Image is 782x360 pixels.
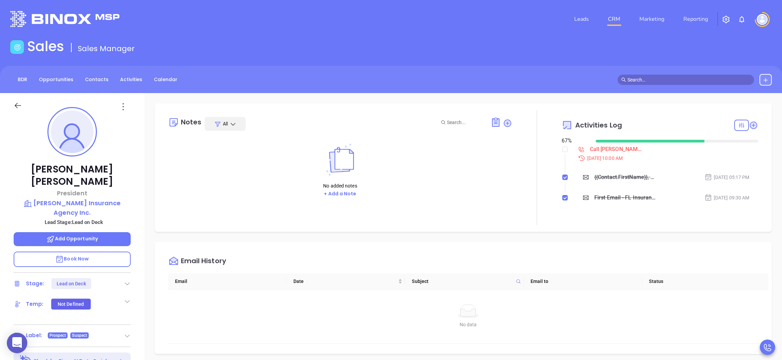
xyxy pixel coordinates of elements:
[571,12,592,26] a: Leads
[287,273,405,289] th: Date
[621,77,626,82] span: search
[174,321,763,328] div: No data
[681,12,711,26] a: Reporting
[574,154,758,162] div: [DATE] 10:00 AM
[322,190,358,198] button: + Add a Note
[757,14,768,25] img: user
[412,277,513,285] span: Subject
[594,172,656,182] div: {{Contact.FirstName}}, did you know [US_STATE]’s data protection law is now being enforced?
[51,110,93,153] img: profile-user
[447,119,483,126] input: Search...
[17,218,131,227] p: Lead Stage: Lead on Deck
[116,74,146,85] a: Activities
[58,299,84,310] div: Not Defined
[605,12,623,26] a: CRM
[35,74,77,85] a: Opportunities
[722,15,730,24] img: iconSetting
[72,332,87,339] span: Suspect
[14,74,31,85] a: BDR
[26,299,44,309] div: Temp:
[705,174,750,181] div: [DATE] 05:17 PM
[594,193,656,203] div: First Email - FL Insurance Batch1
[78,43,135,54] span: Sales Manager
[181,257,226,267] div: Email History
[26,279,44,289] div: Stage:
[14,198,131,217] a: [PERSON_NAME] Insurance Agency Inc.
[223,120,228,127] span: All
[49,332,66,339] span: Prospect
[10,11,119,27] img: logo
[293,277,397,285] span: Date
[168,273,287,289] th: Email
[322,182,358,190] p: No added notes
[562,137,588,145] div: 67 %
[57,278,86,289] div: Lead on Deck
[590,144,643,154] div: Call [PERSON_NAME] to follow up
[642,273,761,289] th: Status
[14,189,131,198] p: President
[55,255,89,262] span: Book Now
[637,12,667,26] a: Marketing
[738,15,746,24] img: iconNotification
[181,119,202,125] div: Notes
[81,74,113,85] a: Contacts
[150,74,182,85] a: Calendar
[627,76,750,84] input: Search…
[46,235,98,242] span: Add Opportunity
[575,122,622,129] span: Activities Log
[322,144,359,176] img: Notes
[524,273,642,289] th: Email to
[26,330,42,341] div: Label:
[705,194,750,201] div: [DATE] 09:30 AM
[14,163,131,188] p: [PERSON_NAME] [PERSON_NAME]
[27,38,64,55] h1: Sales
